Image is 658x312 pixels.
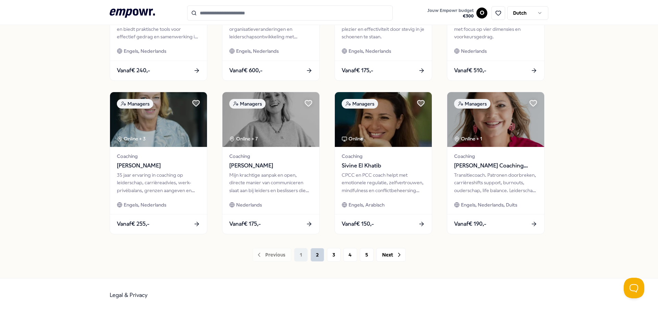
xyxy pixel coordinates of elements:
[187,5,393,21] input: Search for products, categories or subcategories
[425,6,476,20] a: Jouw Empowr budget€300
[110,92,207,234] a: package imageManagersOnline + 3Coaching[PERSON_NAME]35 jaar ervaring in coaching op leiderschap, ...
[229,220,261,228] span: Vanaf € 175,-
[349,47,391,55] span: Engels, Nederlands
[454,171,537,194] div: Transitiecoach. Patronen doorbreken, carrièreshifts support, burnouts, ouderschap, life balance. ...
[334,92,432,234] a: package imageManagersOnlineCoachingSivine El KhatibCPCC en PCC coach helpt met emotionele regulat...
[117,152,200,160] span: Coaching
[236,47,279,55] span: Engels, Nederlands
[229,99,266,109] div: Managers
[376,248,406,262] button: Next
[222,92,319,147] img: package image
[454,152,537,160] span: Coaching
[229,18,313,41] div: Adviesbureau ondersteunt complexe organisatieveranderingen en leiderschapsontwikkeling met strate...
[117,99,153,109] div: Managers
[335,92,432,147] img: package image
[454,135,482,142] div: Online + 1
[124,47,166,55] span: Engels, Nederlands
[427,8,474,13] span: Jouw Empowr budget
[447,92,544,147] img: package image
[327,248,341,262] button: 3
[229,135,258,142] div: Online + 7
[342,66,373,75] span: Vanaf € 175,-
[342,171,425,194] div: CPCC en PCC coach helpt met emotionele regulatie, zelfvertrouwen, mindfulness en conflictbeheersi...
[454,99,490,109] div: Managers
[117,135,146,142] div: Online + 3
[310,248,324,262] button: 2
[229,161,313,170] span: [PERSON_NAME]
[342,99,378,109] div: Managers
[117,220,149,228] span: Vanaf € 255,-
[461,47,487,55] span: Nederlands
[117,171,200,194] div: 35 jaar ervaring in coaching op leiderschap, carrièreadvies, werk-privébalans, grenzen aangeven e...
[342,152,425,160] span: Coaching
[110,292,148,298] a: Legal & Privacy
[117,66,150,75] span: Vanaf € 240,-
[454,220,486,228] span: Vanaf € 190,-
[117,18,200,41] div: Management Drives meet drijfveren en biedt praktische tools voor effectief gedrag en samenwerking...
[426,7,475,20] button: Jouw Empowr budget€300
[342,18,425,41] div: Leidinggeven met meer gemak, plezier en effectiviteit door stevig in je schoenen te staan.
[454,66,486,75] span: Vanaf € 510,-
[454,161,537,170] span: [PERSON_NAME] Coaching Facilitation Teams
[117,161,200,170] span: [PERSON_NAME]
[447,92,545,234] a: package imageManagersOnline + 1Coaching[PERSON_NAME] Coaching Facilitation TeamsTransitiecoach. P...
[342,135,363,142] div: Online
[110,92,207,147] img: package image
[229,66,263,75] span: Vanaf € 600,-
[229,152,313,160] span: Coaching
[624,278,644,298] iframe: Help Scout Beacon - Open
[342,161,425,170] span: Sivine El Khatib
[349,201,385,209] span: Engels, Arabisch
[229,171,313,194] div: Mijn krachtige aanpak en open, directe manier van communiceren slaat aan bij leiders en beslisser...
[236,201,262,209] span: Nederlands
[124,201,166,209] span: Engels, Nederlands
[454,18,537,41] div: MBTI geeft inzicht in je persoonlijkheid met focus op vier dimensies en voorkeursgedrag.
[222,92,320,234] a: package imageManagersOnline + 7Coaching[PERSON_NAME]Mijn krachtige aanpak en open, directe manier...
[461,201,517,209] span: Engels, Nederlands, Duits
[427,13,474,19] span: € 300
[343,248,357,262] button: 4
[342,220,374,228] span: Vanaf € 150,-
[360,248,374,262] button: 5
[476,8,487,18] button: O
